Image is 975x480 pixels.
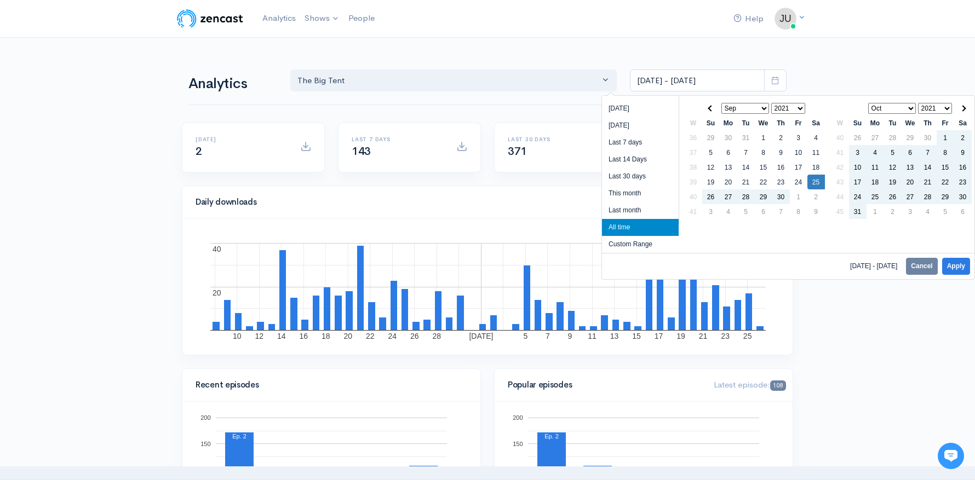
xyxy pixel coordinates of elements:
[849,160,867,175] td: 10
[588,332,597,340] text: 11
[16,53,203,71] h1: Hi 👋
[867,204,884,219] td: 1
[755,115,772,130] th: We
[954,204,972,219] td: 6
[737,204,755,219] td: 5
[720,204,737,219] td: 4
[602,151,679,168] li: Last 14 Days
[720,175,737,189] td: 20
[702,175,720,189] td: 19
[699,332,708,340] text: 21
[755,175,772,189] td: 22
[772,115,790,130] th: Th
[942,258,970,275] button: Apply
[602,117,679,134] li: [DATE]
[772,145,790,160] td: 9
[175,8,245,30] img: ZenCast Logo
[884,189,902,204] td: 26
[919,175,937,189] td: 21
[714,379,786,390] span: Latest episode:
[884,204,902,219] td: 2
[685,160,702,175] td: 38
[867,175,884,189] td: 18
[831,145,849,160] td: 41
[685,145,702,160] td: 37
[290,70,617,92] button: The Big Tent
[388,332,397,340] text: 24
[919,189,937,204] td: 28
[954,145,972,160] td: 9
[737,130,755,145] td: 31
[919,130,937,145] td: 30
[508,380,701,390] h4: Popular episodes
[508,144,527,158] span: 371
[937,160,954,175] td: 15
[702,130,720,145] td: 29
[937,130,954,145] td: 1
[71,152,131,160] span: New conversation
[702,160,720,175] td: 12
[344,332,353,340] text: 20
[233,332,242,340] text: 10
[755,145,772,160] td: 8
[685,204,702,219] td: 41
[720,160,737,175] td: 13
[790,189,807,204] td: 1
[196,380,461,390] h4: Recent episodes
[17,145,202,167] button: New conversation
[937,115,954,130] th: Fr
[685,130,702,145] td: 36
[297,74,600,87] div: The Big Tent
[938,443,964,469] iframe: gist-messenger-bubble-iframe
[602,236,679,253] li: Custom Range
[902,160,919,175] td: 13
[755,130,772,145] td: 1
[544,433,559,439] text: Ep. 2
[685,189,702,204] td: 40
[831,130,849,145] td: 40
[954,115,972,130] th: Sa
[906,258,937,275] button: Cancel
[772,130,790,145] td: 2
[702,189,720,204] td: 26
[831,175,849,189] td: 43
[720,189,737,204] td: 27
[602,219,679,236] li: All time
[807,145,825,160] td: 11
[807,130,825,145] td: 4
[919,204,937,219] td: 4
[513,440,523,447] text: 150
[937,145,954,160] td: 8
[720,115,737,130] th: Mo
[884,115,902,130] th: Tu
[508,136,599,142] h6: Last 30 days
[352,136,443,142] h6: Last 7 days
[720,145,737,160] td: 6
[850,263,902,269] span: [DATE] - [DATE]
[790,145,807,160] td: 10
[849,204,867,219] td: 31
[196,232,780,342] div: A chart.
[954,130,972,145] td: 2
[867,189,884,204] td: 25
[884,130,902,145] td: 28
[772,204,790,219] td: 7
[772,160,790,175] td: 16
[884,175,902,189] td: 19
[702,145,720,160] td: 5
[632,332,641,340] text: 15
[196,144,202,158] span: 2
[937,175,954,189] td: 22
[213,245,221,253] text: 40
[737,145,755,160] td: 7
[524,332,528,340] text: 5
[255,332,263,340] text: 12
[831,189,849,204] td: 44
[919,145,937,160] td: 7
[410,332,419,340] text: 26
[807,160,825,175] td: 18
[807,115,825,130] th: Sa
[568,332,572,340] text: 9
[831,115,849,130] th: W
[902,130,919,145] td: 29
